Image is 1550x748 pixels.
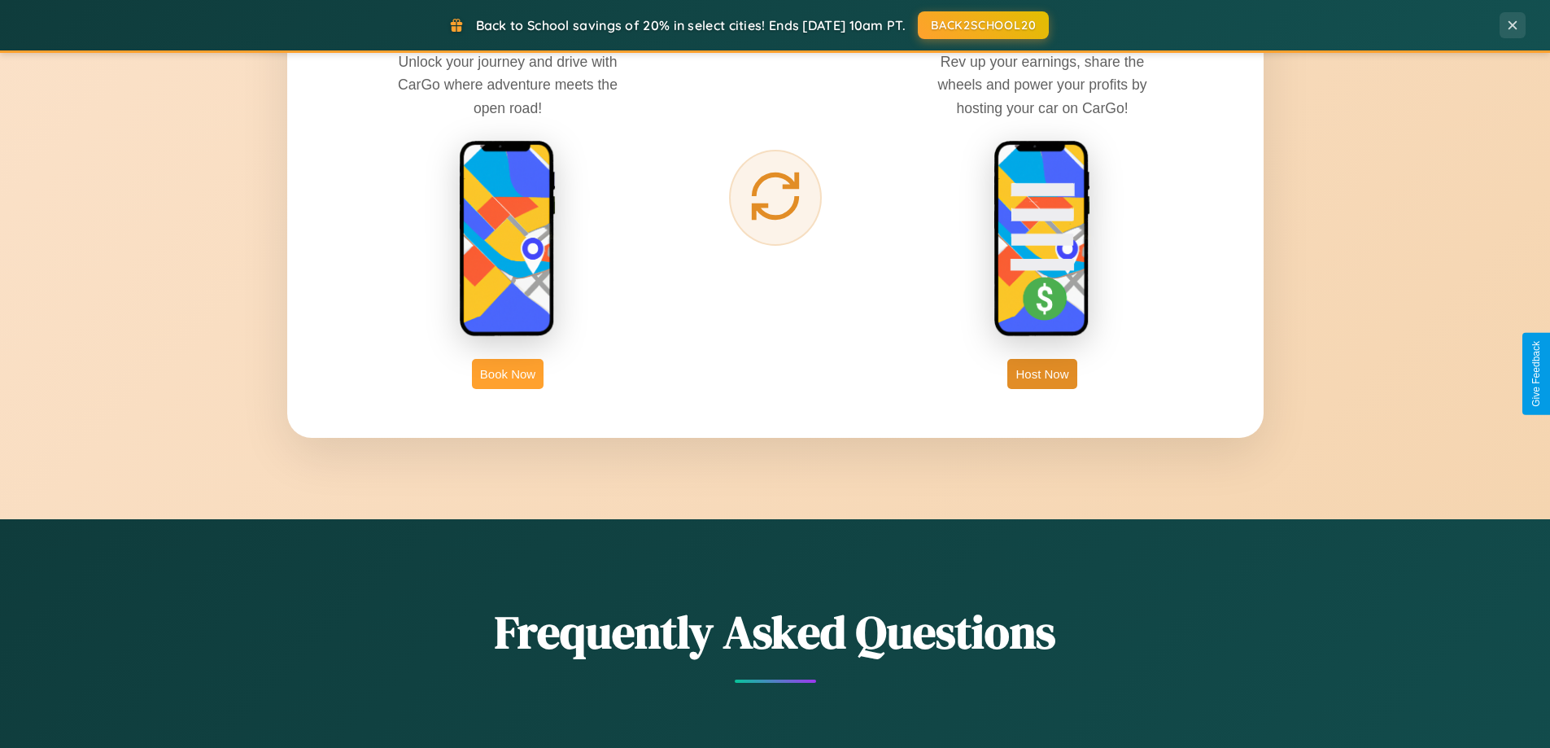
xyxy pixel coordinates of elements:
button: BACK2SCHOOL20 [918,11,1049,39]
button: Book Now [472,359,544,389]
span: Back to School savings of 20% in select cities! Ends [DATE] 10am PT. [476,17,906,33]
h2: Frequently Asked Questions [287,601,1264,663]
img: rent phone [459,140,557,339]
p: Unlock your journey and drive with CarGo where adventure meets the open road! [386,50,630,119]
button: Host Now [1007,359,1076,389]
p: Rev up your earnings, share the wheels and power your profits by hosting your car on CarGo! [920,50,1164,119]
img: host phone [993,140,1091,339]
div: Give Feedback [1530,341,1542,407]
